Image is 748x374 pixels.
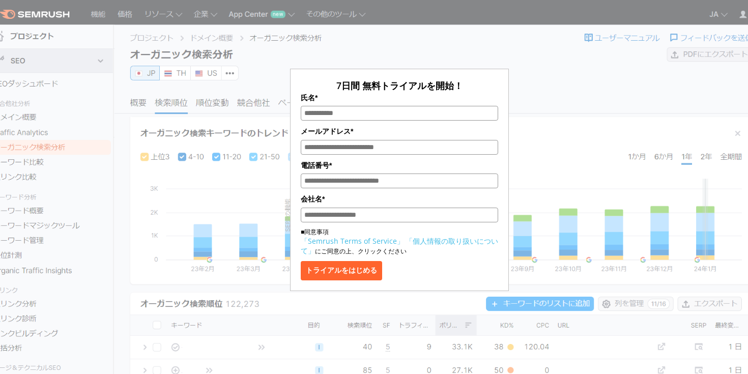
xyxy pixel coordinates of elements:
[301,261,382,280] button: トライアルをはじめる
[301,227,498,256] p: ■同意事項 にご同意の上、クリックください
[301,236,498,255] a: 「個人情報の取り扱いについて」
[301,126,498,137] label: メールアドレス*
[336,79,463,92] span: 7日間 無料トライアルを開始！
[301,236,404,246] a: 「Semrush Terms of Service」
[301,160,498,171] label: 電話番号*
